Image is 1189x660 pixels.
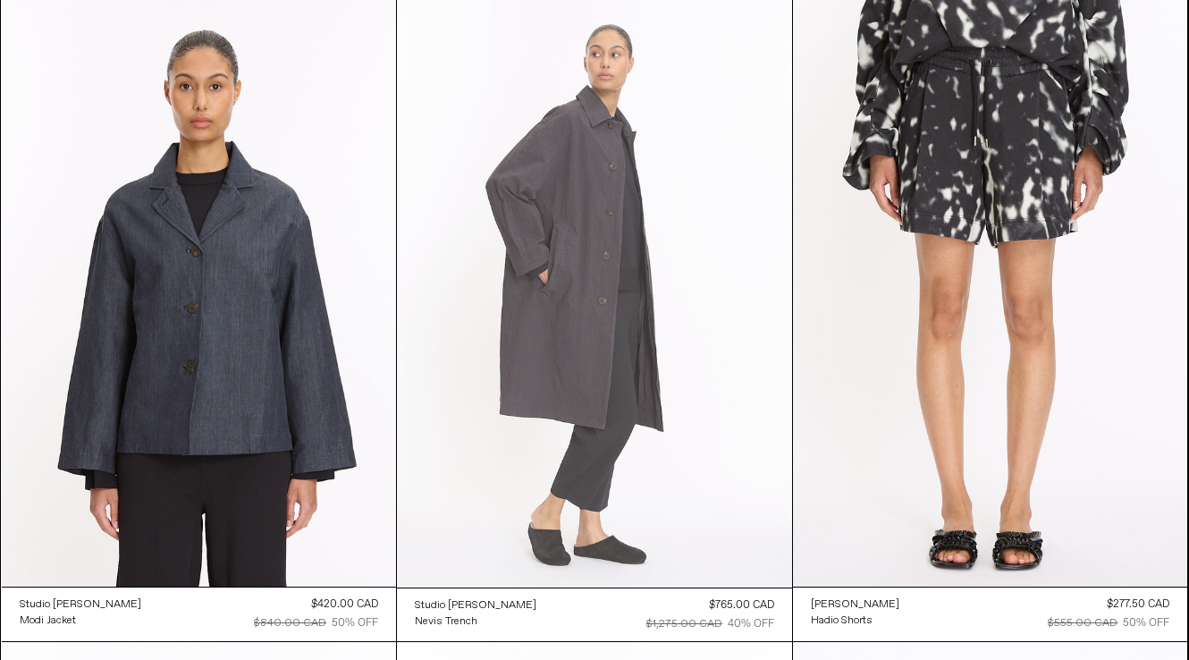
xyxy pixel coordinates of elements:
a: Studio [PERSON_NAME] [415,597,536,613]
a: [PERSON_NAME] [811,597,899,613]
div: Modi Jacket [20,613,76,629]
div: $765.00 CAD [709,597,774,613]
a: Modi Jacket [20,613,141,629]
div: 40% OFF [728,616,774,632]
a: Studio [PERSON_NAME] [20,597,141,613]
div: 50% OFF [332,615,378,631]
div: $840.00 CAD [254,615,326,631]
div: $420.00 CAD [311,597,378,613]
div: $277.50 CAD [1107,597,1169,613]
div: Studio [PERSON_NAME] [20,597,141,613]
div: $1,275.00 CAD [646,616,722,632]
div: Nevis Trench [415,614,477,630]
a: Hadio Shorts [811,613,899,629]
a: Nevis Trench [415,613,536,630]
div: 50% OFF [1123,615,1169,631]
div: Hadio Shorts [811,613,873,629]
div: $555.00 CAD [1048,615,1117,631]
div: [PERSON_NAME] [811,597,899,613]
div: Studio [PERSON_NAME] [415,598,536,613]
